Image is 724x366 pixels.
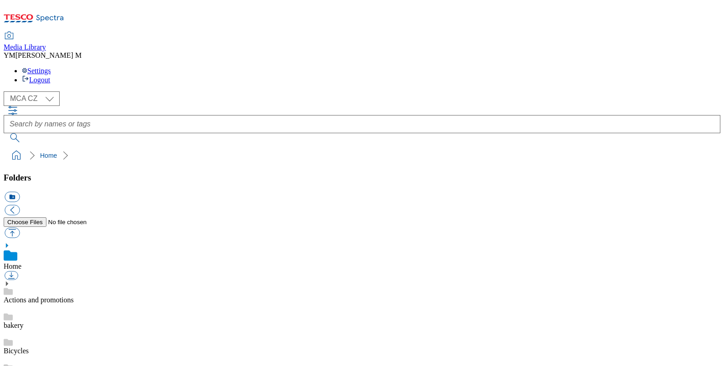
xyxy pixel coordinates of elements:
span: YM [4,51,15,59]
a: Home [4,262,21,270]
span: Media Library [4,43,46,51]
a: Actions and promotions [4,296,74,304]
h3: Folders [4,173,720,183]
a: home [9,148,24,163]
span: [PERSON_NAME] M [15,51,82,59]
a: bakery [4,321,24,329]
a: Settings [22,67,51,75]
nav: breadcrumb [4,147,720,164]
a: Media Library [4,32,46,51]
a: Home [40,152,57,159]
a: Logout [22,76,50,84]
input: Search by names or tags [4,115,720,133]
a: Bicycles [4,347,29,355]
